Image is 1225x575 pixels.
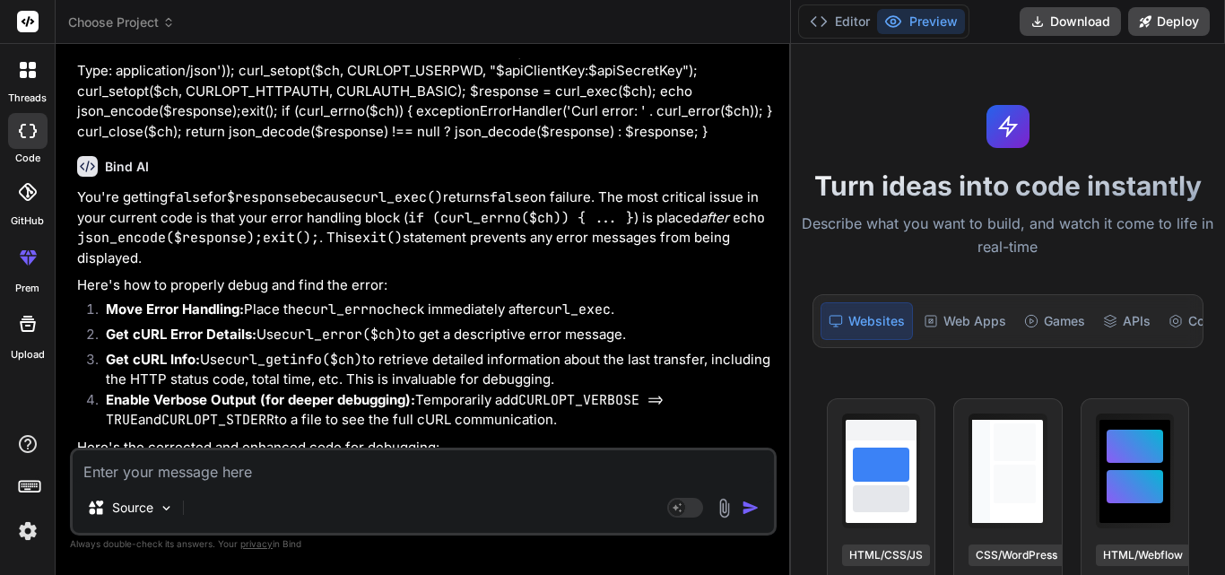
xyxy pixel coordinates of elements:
[240,538,273,549] span: privacy
[1020,7,1121,36] button: Download
[742,499,760,517] img: icon
[490,188,530,206] code: false
[106,301,244,318] strong: Move Error Handling:
[105,158,149,176] h6: Bind AI
[159,501,174,516] img: Pick Models
[1096,545,1190,566] div: HTML/Webflow
[225,351,362,369] code: curl_getinfo($ch)
[11,213,44,229] label: GitHub
[227,188,300,206] code: $response
[77,438,773,458] p: Here's the corrected and enhanced code for debugging:
[161,411,274,429] code: CURLOPT_STDERR
[408,209,634,227] code: if (curl_errno($ch)) { ... }
[106,351,200,368] strong: Get cURL Info:
[15,281,39,296] label: prem
[91,325,773,350] li: Use to get a descriptive error message.
[969,545,1064,566] div: CSS/WordPress
[282,326,403,344] code: curl_error($ch)
[842,545,930,566] div: HTML/CSS/JS
[1017,302,1092,340] div: Games
[168,188,208,206] code: false
[802,170,1214,202] h1: Turn ideas into code instantly
[803,9,877,34] button: Editor
[91,300,773,325] li: Place the check immediately after .
[714,498,734,518] img: attachment
[112,499,153,517] p: Source
[538,301,611,318] code: curl_exec
[821,302,913,340] div: Websites
[917,302,1013,340] div: Web Apps
[15,151,40,166] label: code
[1128,7,1210,36] button: Deploy
[354,229,403,247] code: exit()
[91,390,773,431] li: Temporarily add and to a file to see the full cURL communication.
[91,350,773,390] li: Use to retrieve detailed information about the last transfer, including the HTTP status code, tot...
[77,275,773,296] p: Here's how to properly debug and find the error:
[1096,302,1158,340] div: APIs
[13,516,43,546] img: settings
[802,213,1214,258] p: Describe what you want to build, and watch it come to life in real-time
[699,209,729,226] em: after
[8,91,47,106] label: threads
[68,13,175,31] span: Choose Project
[77,187,773,268] p: You're getting for because returns on failure. The most critical issue in your current code is th...
[877,9,965,34] button: Preview
[106,391,415,408] strong: Enable Verbose Output (for deeper debugging):
[106,326,256,343] strong: Get cURL Error Details:
[70,536,777,553] p: Always double-check its answers. Your in Bind
[354,188,443,206] code: curl_exec()
[11,347,45,362] label: Upload
[304,301,385,318] code: curl_errno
